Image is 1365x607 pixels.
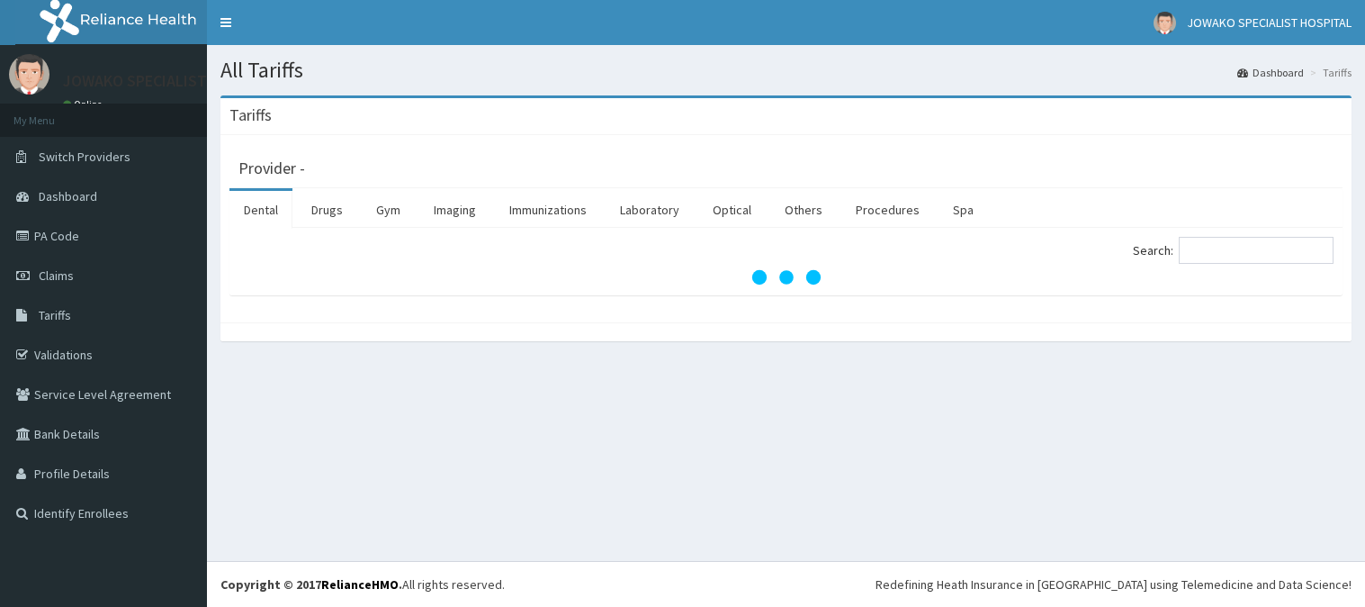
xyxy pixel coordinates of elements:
[220,59,1352,82] h1: All Tariffs
[841,191,934,229] a: Procedures
[1306,65,1352,80] li: Tariffs
[495,191,601,229] a: Immunizations
[1237,65,1304,80] a: Dashboard
[770,191,837,229] a: Others
[1187,14,1352,31] span: JOWAKO SPECIALIST HOSPITAL
[207,561,1365,607] footer: All rights reserved.
[362,191,415,229] a: Gym
[39,307,71,323] span: Tariffs
[39,188,97,204] span: Dashboard
[229,107,272,123] h3: Tariffs
[63,73,281,89] p: JOWAKO SPECIALIST HOSPITAL
[63,98,106,111] a: Online
[698,191,766,229] a: Optical
[238,160,305,177] h3: Provider -
[220,576,402,593] strong: Copyright © 2017 .
[9,54,49,95] img: User Image
[750,241,822,313] svg: audio-loading
[419,191,490,229] a: Imaging
[606,191,694,229] a: Laboratory
[297,191,357,229] a: Drugs
[938,191,988,229] a: Spa
[321,576,399,593] a: RelianceHMO
[39,267,74,284] span: Claims
[39,149,130,165] span: Switch Providers
[1154,12,1176,34] img: User Image
[1133,237,1334,264] label: Search:
[229,191,292,229] a: Dental
[876,575,1352,593] div: Redefining Heath Insurance in [GEOGRAPHIC_DATA] using Telemedicine and Data Science!
[1179,237,1334,264] input: Search:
